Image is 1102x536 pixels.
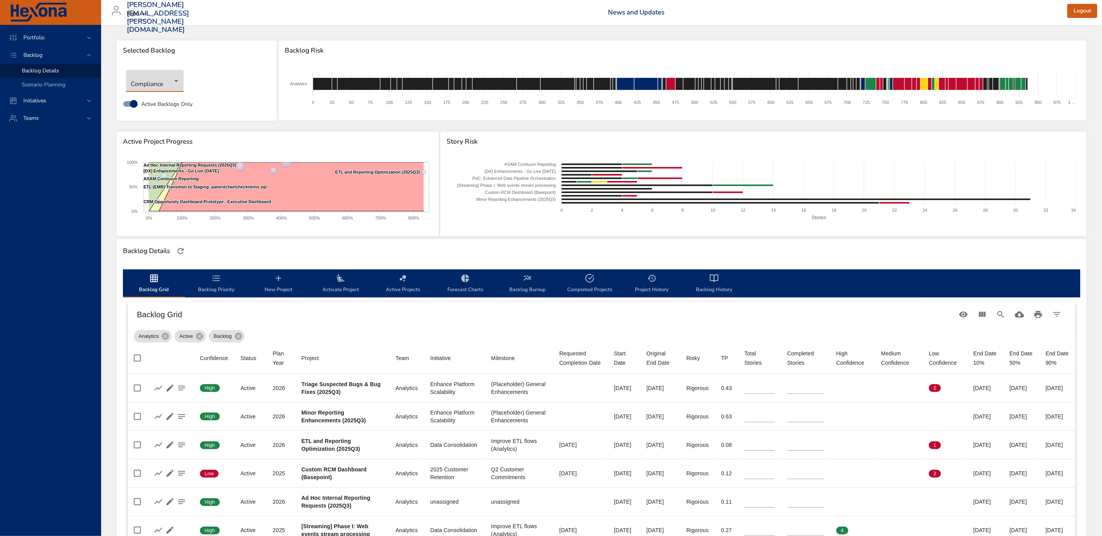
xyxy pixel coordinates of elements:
span: High [200,413,220,420]
div: backlog-tab [123,269,1080,297]
div: TP [721,353,728,363]
div: End Date 90% [1046,349,1069,367]
div: Confidence [200,353,228,363]
text: 25 [330,100,335,105]
div: Analytics [396,526,418,534]
span: Backlog [209,332,236,340]
div: 2026 [273,498,289,506]
text: 175 [443,100,450,105]
b: Triage Suspected Bugs & Bug Fixes (2025Q3) [301,381,381,395]
div: [DATE] [1009,441,1033,449]
text: 625 [787,100,794,105]
div: [DATE] [646,469,674,477]
div: Q2 Customer Commitments [491,466,547,481]
div: [DATE] [614,526,634,534]
div: Risky [687,353,700,363]
span: 0 [881,442,893,449]
button: Show Burnup [152,524,164,536]
text: 100% [177,216,187,220]
span: Teams [17,114,45,122]
span: Story Risk [447,138,1080,146]
text: 16 [802,208,806,213]
span: Total Stories [745,349,775,367]
text: 225 [481,100,488,105]
span: Backlog Risk [285,47,1080,54]
text: PoC: Enhanced Data Pipeline Orchestration [473,176,556,181]
div: (Placeholder) General Enhancements [491,409,547,424]
span: Portfolio [17,34,51,41]
div: [DATE] [559,441,601,449]
div: Sort [787,349,824,367]
div: Analytics [396,413,418,420]
span: Project History [625,274,678,294]
div: Sort [687,353,700,363]
text: 200 [462,100,469,105]
div: [DATE] [974,441,997,449]
div: [DATE] [1046,498,1069,506]
div: Active [175,330,206,343]
span: 0 [881,499,893,506]
text: 50 [349,100,354,105]
button: Edit Project Details [164,524,176,536]
div: Improve ETL flows (Analytics) [491,437,547,453]
div: Table Toolbar [128,302,1076,327]
span: Forecast Charts [439,274,492,294]
text: 850 [958,100,965,105]
span: TP [721,353,732,363]
button: Edit Project Details [164,411,176,422]
span: Plan Year [273,349,289,367]
div: Kipu [127,8,149,20]
div: Data Consolidation [430,441,478,449]
text: 24 [923,208,927,213]
div: Rigorous [687,413,709,420]
text: 6 [652,208,654,213]
div: Sort [240,353,256,363]
text: 425 [634,100,641,105]
span: Risky [687,353,709,363]
div: [DATE] [974,498,997,506]
button: Show Burnup [152,496,164,508]
button: Standard Views [954,305,973,324]
div: Start Date [614,349,634,367]
text: 100 [386,100,393,105]
text: 350 [577,100,584,105]
div: End Date 10% [974,349,997,367]
text: 950 [1035,100,1042,105]
div: Sort [491,353,515,363]
div: [DATE] [614,413,634,420]
span: 0 [836,442,848,449]
div: Sort [396,353,409,363]
div: [DATE] [1009,498,1033,506]
span: Active [175,332,198,340]
button: Edit Project Details [164,496,176,508]
div: Rigorous [687,384,709,392]
div: (Placeholder) General Enhancements [491,380,547,396]
div: Enhance Platform Scalability [430,380,478,396]
text: CRM Opportunity Dashboard Prototype - Executive Dashboard [144,199,271,204]
div: [DATE] [646,413,674,420]
div: Milestone [491,353,515,363]
text: 200% [210,216,221,220]
div: Sort [430,353,451,363]
text: 75 [368,100,373,105]
span: Activate Project [314,274,367,294]
text: 400 [615,100,622,105]
div: [DATE] [1046,384,1069,392]
text: 750 [882,100,889,105]
div: [DATE] [614,469,634,477]
text: 14 [771,208,776,213]
div: Rigorous [687,526,709,534]
span: 0 [929,499,941,506]
text: 8 [682,208,684,213]
text: 925 [1016,100,1023,105]
text: 30 [1014,208,1018,213]
span: Backlog Grid [128,274,180,294]
button: Show Burnup [152,382,164,394]
div: Compliance [126,70,184,92]
div: [DATE] [974,413,997,420]
text: 700% [375,216,386,220]
span: 0 [836,413,848,420]
div: Analytics [396,469,418,477]
text: 20 [862,208,867,213]
button: Logout [1067,4,1097,18]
